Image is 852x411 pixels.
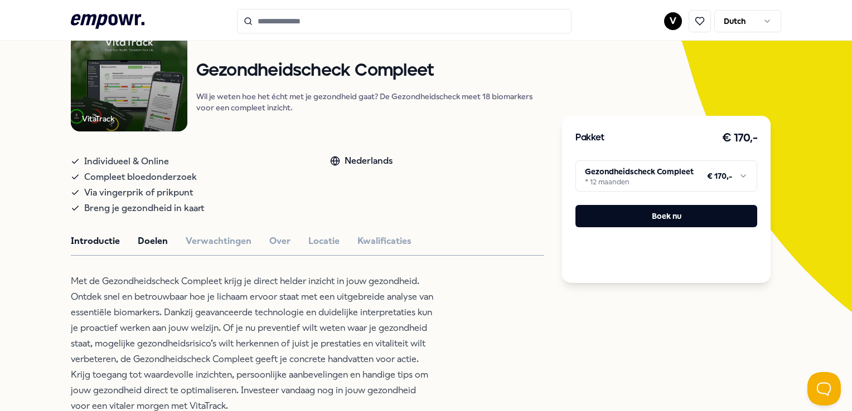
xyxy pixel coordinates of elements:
span: Individueel & Online [84,154,169,169]
p: Wil je weten hoe het écht met je gezondheid gaat? De Gezondheidscheck meet 18 biomarkers voor een... [196,91,544,113]
button: Kwalificaties [357,234,412,248]
button: Locatie [308,234,340,248]
button: Introductie [71,234,120,248]
button: Doelen [138,234,168,248]
button: Boek nu [575,205,757,227]
h1: Gezondheidscheck Compleet [196,61,544,81]
span: Via vingerprik of prikpunt [84,185,193,200]
h3: € 170,- [722,129,758,147]
span: Compleet bloedonderzoek [84,169,197,185]
span: Breng je gezondheid in kaart [84,200,204,216]
button: V [664,12,682,30]
input: Search for products, categories or subcategories [237,9,572,33]
div: VitaTrack [82,112,114,125]
h3: Pakket [575,131,604,145]
iframe: Help Scout Beacon - Open [807,372,841,405]
div: Nederlands [330,154,393,168]
img: Product Image [71,16,187,131]
button: Over [269,234,291,248]
button: Verwachtingen [186,234,251,248]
